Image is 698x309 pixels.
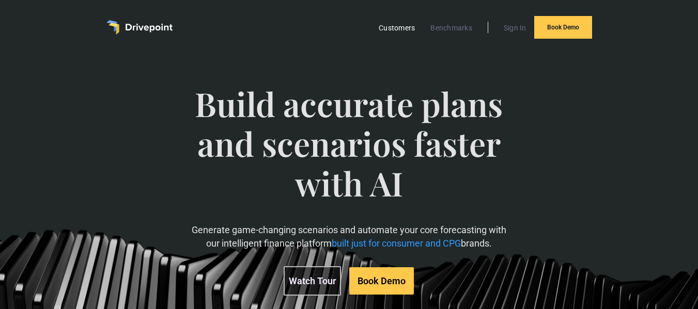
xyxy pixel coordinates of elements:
[106,20,173,35] a: home
[374,21,420,35] a: Customers
[332,238,461,249] span: built just for consumer and CPG
[284,266,341,296] a: Watch Tour
[534,16,592,39] a: Book Demo
[499,21,532,35] a: Sign In
[349,267,414,295] a: Book Demo
[191,223,506,249] p: Generate game-changing scenarios and automate your core forecasting with our intelligent finance ...
[191,84,506,223] span: Build accurate plans and scenarios faster with AI
[425,21,477,35] a: Benchmarks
